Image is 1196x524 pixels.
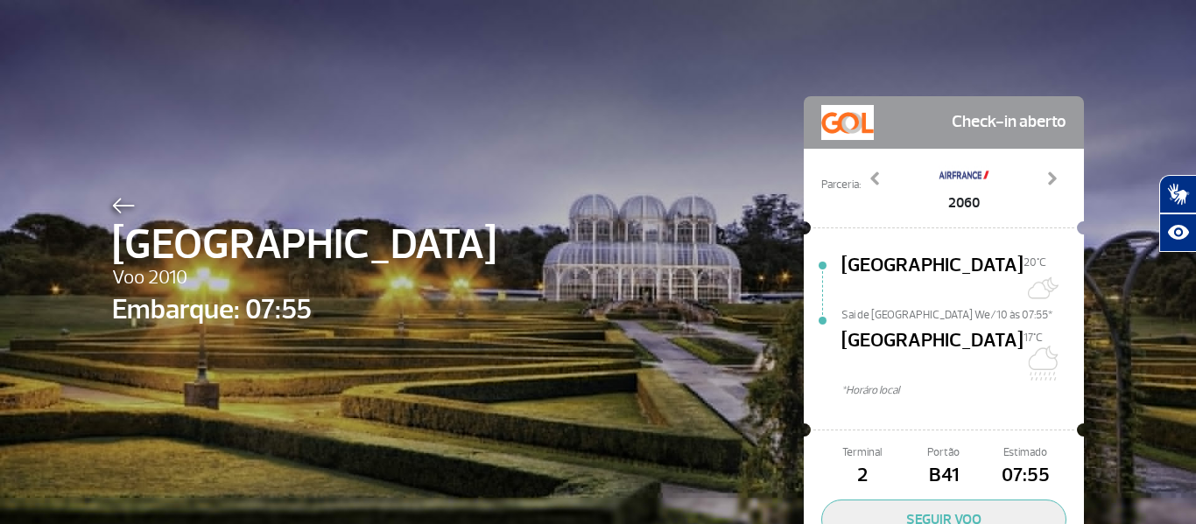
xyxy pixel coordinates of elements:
span: [GEOGRAPHIC_DATA] [112,213,496,276]
span: Portão [903,444,984,461]
span: Sai de [GEOGRAPHIC_DATA] We/10 às 07:55* [841,307,1084,319]
button: Abrir tradutor de língua de sinais. [1159,175,1196,213]
span: 2 [821,461,903,491]
span: 2060 [938,192,990,213]
img: Muitas nuvens [1024,270,1059,305]
div: Plugin de acessibilidade da Hand Talk. [1159,175,1196,252]
span: [GEOGRAPHIC_DATA] [841,251,1024,307]
span: Parceria: [821,177,861,193]
button: Abrir recursos assistivos. [1159,213,1196,252]
span: 07:55 [985,461,1066,491]
span: Voo 2010 [112,263,496,293]
span: Check-in aberto [952,105,1066,140]
span: B41 [903,461,984,491]
img: Chuvoso [1024,346,1059,381]
span: *Horáro local [841,382,1084,399]
span: Estimado [985,444,1066,461]
span: Embarque: 07:55 [112,289,496,331]
span: [GEOGRAPHIC_DATA] [841,326,1024,382]
span: Terminal [821,444,903,461]
span: 17°C [1024,331,1043,345]
span: 20°C [1024,255,1046,269]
